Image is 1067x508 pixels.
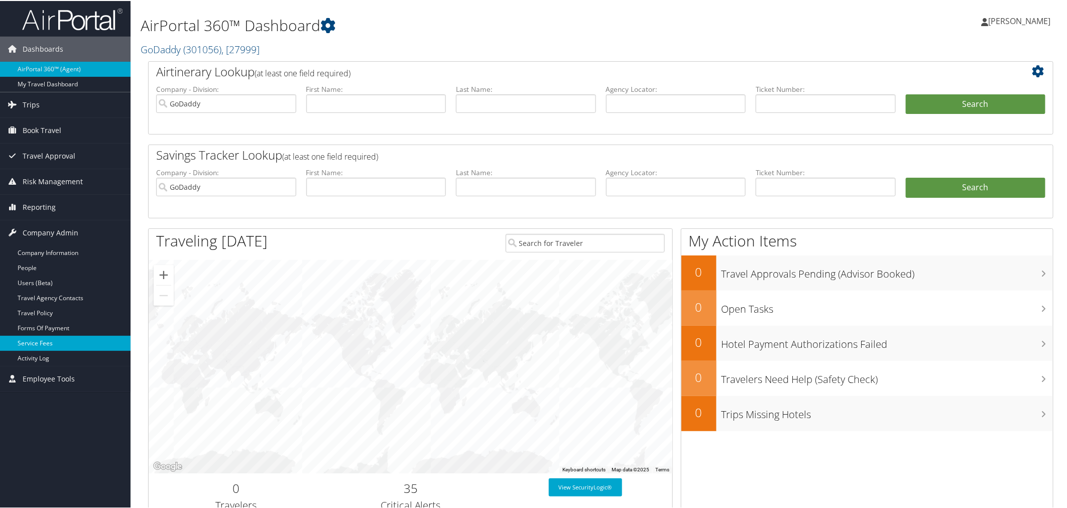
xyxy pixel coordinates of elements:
[221,42,260,55] span: , [ 27999 ]
[255,67,350,78] span: (at least one field required)
[982,5,1061,35] a: [PERSON_NAME]
[331,479,491,496] h2: 35
[23,91,40,116] span: Trips
[156,146,970,163] h2: Savings Tracker Lookup
[156,83,296,93] label: Company - Division:
[549,477,622,495] a: View SecurityLogic®
[282,150,378,161] span: (at least one field required)
[681,395,1053,430] a: 0Trips Missing Hotels
[681,298,717,315] h2: 0
[989,15,1051,26] span: [PERSON_NAME]
[756,167,896,177] label: Ticket Number:
[722,261,1053,280] h3: Travel Approvals Pending (Advisor Booked)
[722,402,1053,421] h3: Trips Missing Hotels
[151,459,184,472] a: Open this area in Google Maps (opens a new window)
[156,177,296,195] input: search accounts
[681,290,1053,325] a: 0Open Tasks
[456,167,596,177] label: Last Name:
[154,264,174,284] button: Zoom in
[681,333,717,350] h2: 0
[306,83,446,93] label: First Name:
[681,368,717,385] h2: 0
[22,7,123,30] img: airportal-logo.png
[156,167,296,177] label: Company - Division:
[722,296,1053,315] h3: Open Tasks
[606,83,746,93] label: Agency Locator:
[681,360,1053,395] a: 0Travelers Need Help (Safety Check)
[151,459,184,472] img: Google
[456,83,596,93] label: Last Name:
[154,285,174,305] button: Zoom out
[23,143,75,168] span: Travel Approval
[906,93,1046,113] button: Search
[23,365,75,391] span: Employee Tools
[722,366,1053,386] h3: Travelers Need Help (Safety Check)
[23,168,83,193] span: Risk Management
[606,167,746,177] label: Agency Locator:
[23,194,56,219] span: Reporting
[681,325,1053,360] a: 0Hotel Payment Authorizations Failed
[681,229,1053,250] h1: My Action Items
[681,263,717,280] h2: 0
[562,465,606,472] button: Keyboard shortcuts
[681,255,1053,290] a: 0Travel Approvals Pending (Advisor Booked)
[23,117,61,142] span: Book Travel
[23,36,63,61] span: Dashboards
[756,83,896,93] label: Ticket Number:
[156,479,316,496] h2: 0
[506,233,665,251] input: Search for Traveler
[183,42,221,55] span: ( 301056 )
[722,331,1053,350] h3: Hotel Payment Authorizations Failed
[655,466,669,471] a: Terms (opens in new tab)
[141,14,754,35] h1: AirPortal 360™ Dashboard
[23,219,78,244] span: Company Admin
[612,466,649,471] span: Map data ©2025
[306,167,446,177] label: First Name:
[906,177,1046,197] a: Search
[681,403,717,420] h2: 0
[141,42,260,55] a: GoDaddy
[156,229,268,250] h1: Traveling [DATE]
[156,62,970,79] h2: Airtinerary Lookup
